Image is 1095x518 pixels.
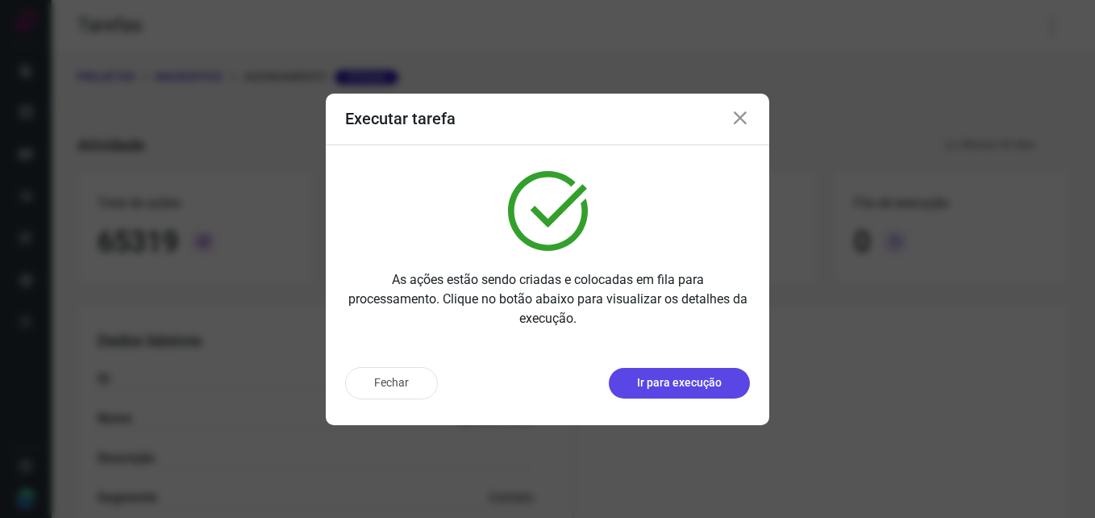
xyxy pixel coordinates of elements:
button: Fechar [345,367,438,399]
p: As ações estão sendo criadas e colocadas em fila para processamento. Clique no botão abaixo para ... [345,270,750,328]
p: Ir para execução [637,374,722,391]
button: Ir para execução [609,368,750,399]
img: verified.svg [508,171,588,251]
h3: Executar tarefa [345,109,456,128]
